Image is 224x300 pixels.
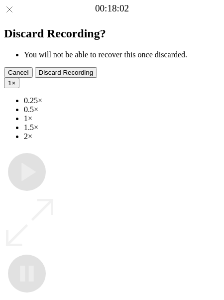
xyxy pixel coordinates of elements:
[24,132,220,141] li: 2×
[24,114,220,123] li: 1×
[24,96,220,105] li: 0.25×
[24,105,220,114] li: 0.5×
[95,3,129,14] a: 00:18:02
[8,79,11,87] span: 1
[24,50,220,59] li: You will not be able to recover this once discarded.
[4,67,33,78] button: Cancel
[35,67,98,78] button: Discard Recording
[24,123,220,132] li: 1.5×
[4,27,220,40] h2: Discard Recording?
[4,78,19,88] button: 1×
